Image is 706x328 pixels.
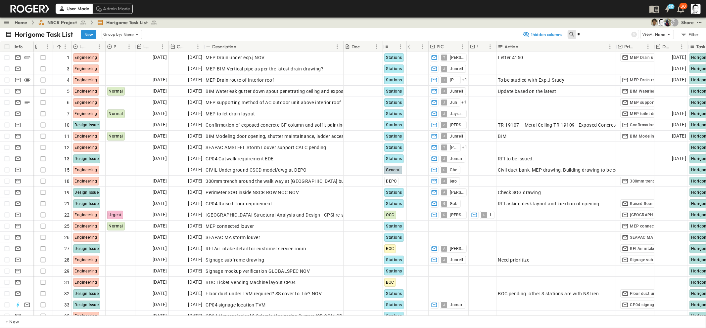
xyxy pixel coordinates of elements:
[450,77,458,83] span: [PERSON_NAME]
[462,99,467,106] span: + 1
[386,145,402,150] span: Stations
[206,167,306,173] span: CIVIL Under ground CSCD model/dwg at DEPO
[695,19,703,26] button: test
[153,245,167,252] span: [DATE]
[630,291,690,296] span: Floor duct under TVM required?
[188,177,202,185] span: [DATE]
[188,222,202,230] span: [DATE]
[153,132,167,140] span: [DATE]
[671,19,679,26] div: 水口 浩一 (MIZUGUCHI Koichi) (mizuguti@bcd.taisei.co.jp)
[188,233,202,241] span: [DATE]
[56,43,63,50] button: Sort
[206,234,260,241] span: SEAPAC MA storm louver
[188,166,202,174] span: [DATE]
[606,43,614,51] button: Menu
[75,201,99,206] span: Design Issue
[386,179,397,184] span: DEPO
[206,223,254,229] span: MEP connected louver
[655,31,666,38] p: None
[75,55,97,60] span: Engineering
[81,30,96,39] button: New
[498,133,506,140] span: BIM
[64,268,70,274] span: 29
[386,78,402,82] span: Stations
[118,43,125,50] button: Sort
[188,245,202,252] span: [DATE]
[159,43,166,51] button: Menu
[67,99,70,106] span: 6
[206,178,358,184] span: 300mm trench around the walk way at [GEOGRAPHIC_DATA] buildings
[188,87,202,95] span: [DATE]
[672,110,686,117] span: [DATE]
[75,280,97,285] span: Engineering
[630,201,677,206] span: Raised floor requirement
[450,212,464,218] span: [PERSON_NAME]
[498,257,529,263] span: Need prioritize
[109,224,123,228] span: Normal
[61,43,69,51] button: Menu
[188,211,202,219] span: [DATE]
[672,54,686,61] span: [DATE]
[479,43,486,50] button: Sort
[153,155,167,162] span: [DATE]
[238,43,245,50] button: Sort
[75,134,97,139] span: Engineering
[386,269,402,273] span: Stations
[680,31,699,38] div: Filter
[458,43,466,51] button: Menu
[630,224,673,229] span: MEP connected louver
[386,100,402,105] span: Stations
[386,246,394,251] span: BOC
[188,54,202,61] span: [DATE]
[206,88,346,95] span: BIM Waterleak gutter down spout penetrating ceiling and expose
[153,76,167,84] span: [DATE]
[15,30,73,39] p: Horigome Task List
[103,31,122,38] p: Group by:
[389,43,397,50] button: Sort
[151,43,159,50] button: Sort
[681,4,686,9] p: 30
[498,189,541,196] span: Check SOG drawing
[445,43,452,50] button: Sort
[661,3,674,15] button: 20
[206,122,353,128] span: Confirmation of exposed concrete GF column and soffit painting RFI
[206,77,274,83] span: MEP Drain route of Interior roof
[153,188,167,196] span: [DATE]
[206,144,326,151] span: SEAPAC AMSTEEL Storm Louver support CALC pending
[206,54,264,61] span: MEP Drain under exp.j NOV
[188,76,202,84] span: [DATE]
[504,43,518,50] p: Action
[206,110,255,117] span: MEP toilet drain layout
[678,43,686,51] button: Menu
[651,19,659,26] img: 戸島 太一 (T.TOJIMA) (tzmtit00@pub.taisei.co.jp)
[109,213,121,217] span: Urgent
[67,54,70,61] span: 1
[67,65,70,72] span: 3
[498,77,564,83] span: To be studied with Exp.J Study
[630,111,691,116] span: MEP toilet drain structural clash
[333,43,341,51] button: Menu
[411,43,418,50] button: Sort
[498,200,599,207] span: RFI asking desk layout and location of opening
[109,134,123,139] span: Normal
[206,200,272,207] span: CP04 Raised floor requirement
[450,246,464,251] span: [PERSON_NAME]
[194,43,202,51] button: Menu
[153,290,167,297] span: [DATE]
[450,89,463,94] span: Junreil
[450,201,457,206] span: Gab
[490,212,492,218] span: Leodilyn
[386,258,402,262] span: Stations
[114,43,117,50] p: Priority
[212,43,236,50] p: Description
[75,269,97,273] span: Engineering
[153,99,167,106] span: [DATE]
[386,111,402,116] span: Stations
[153,200,167,207] span: [DATE]
[75,66,97,71] span: Engineering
